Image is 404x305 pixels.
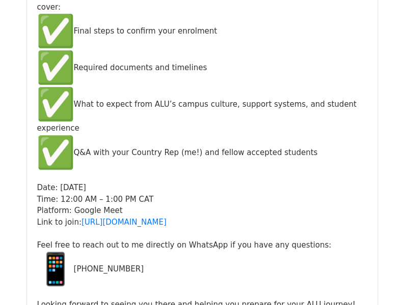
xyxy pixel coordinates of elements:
[37,86,74,123] img: ✅
[37,251,74,287] img: 📱
[37,49,74,86] img: ✅
[37,239,367,288] div: Feel free to reach out to me directly on WhatsApp if you have any questions: [PHONE_NUMBER]
[37,134,74,171] img: ✅
[37,13,367,49] div: Final steps to confirm your enrolment
[37,13,74,49] img: ✅
[37,49,367,171] div: Required documents and timelines What to expect from ALU’s campus culture, support systems, and s...
[82,218,167,227] a: [URL][DOMAIN_NAME]
[353,256,404,305] iframe: Chat Widget
[37,171,367,228] div: Date: [DATE] Time: 12:00 AM – 1:00 PM CAT Platform: Google Meet Link to join:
